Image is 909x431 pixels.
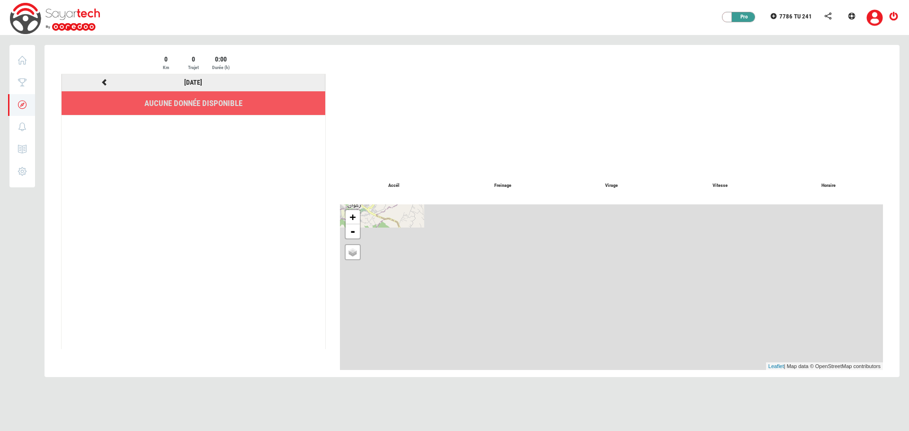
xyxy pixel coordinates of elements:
[62,91,325,115] li: Aucune donnée disponible
[727,12,756,22] div: Pro
[184,79,202,86] a: [DATE]
[180,54,206,64] div: 0
[774,182,882,189] p: Horaire
[346,210,360,224] a: Zoom in
[346,224,360,238] a: Zoom out
[448,182,557,189] p: Freinage
[779,13,812,20] span: 7786 TU 241
[557,182,666,189] p: Virage
[666,182,774,189] p: Vitesse
[346,245,360,259] a: Layers
[768,363,784,369] a: Leaflet
[153,64,179,71] div: Km
[153,54,179,64] div: 0
[180,64,206,71] div: Trajet
[766,362,883,370] div: | Map data © OpenStreetMap contributors
[208,54,234,64] div: 0:00
[208,64,234,71] div: Durée (h)
[340,182,448,189] p: Accél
